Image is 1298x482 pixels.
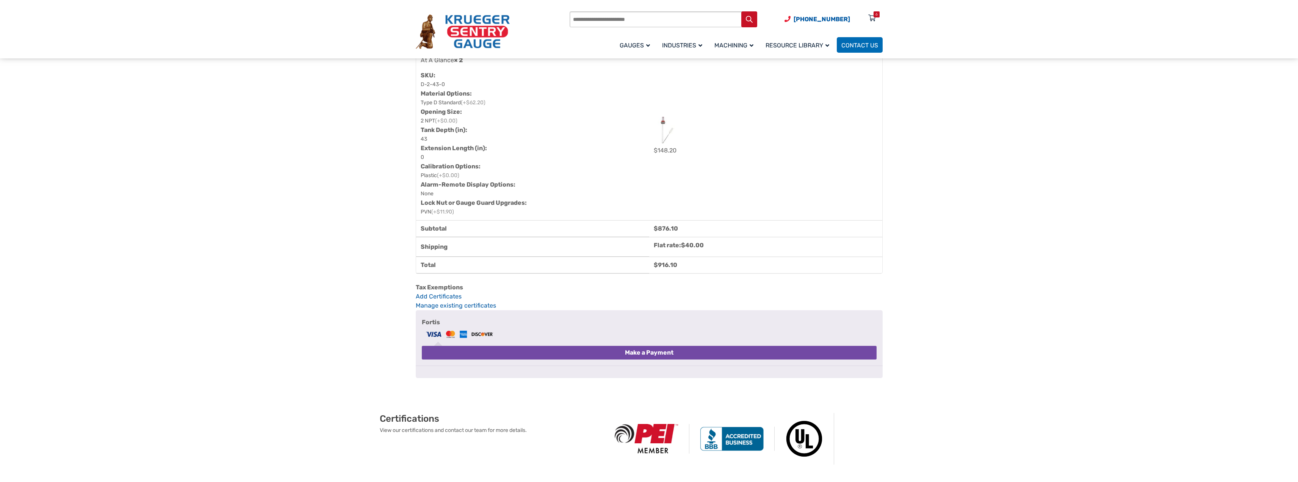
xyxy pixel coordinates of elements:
[421,71,643,80] dt: SKU:
[604,424,689,453] img: PEI Member
[461,99,485,106] span: (+$62.20)
[416,257,649,273] th: Total
[416,237,649,257] th: Shipping
[421,89,643,98] dt: Material Options:
[416,14,510,49] img: Krueger Sentry Gauge
[615,36,658,54] a: Gauges
[681,242,685,249] span: $
[435,118,457,124] span: (+$0.00)
[421,107,643,116] dt: Opening Size:
[837,37,883,53] a: Contact Us
[620,42,650,49] span: Gauges
[421,171,459,180] p: Plastic
[421,180,643,189] dt: Alarm-Remote Display Options:
[794,16,850,23] span: [PHONE_NUMBER]
[421,207,454,217] p: PVN
[784,14,850,24] a: Phone Number (920) 434-8860
[421,153,424,162] p: 0
[654,147,676,154] bdi: 148.20
[421,189,434,198] p: None
[654,225,678,232] bdi: 876.10
[654,242,704,249] label: Flat rate:
[437,172,459,179] span: (+$0.00)
[380,413,604,424] h2: Certifications
[421,80,445,89] p: D-2-43-0
[714,42,753,49] span: Machining
[875,11,878,17] div: 6
[416,220,649,237] th: Subtotal
[662,42,702,49] span: Industries
[425,330,494,339] img: Fortis
[421,162,643,171] dt: Calibration Options:
[766,42,829,49] span: Resource Library
[416,292,883,301] a: Add Certificates
[421,135,427,144] p: 43
[454,57,463,64] strong: × 2
[421,116,457,126] p: 2 NPT
[658,36,710,54] a: Industries
[710,36,761,54] a: Machining
[422,316,877,341] label: Fortis
[422,346,877,360] button: Make a Payment
[654,225,658,232] span: $
[654,261,677,268] bdi: 916.10
[416,302,496,309] a: Manage existing certificates
[421,126,643,135] dt: Tank Depth (in):
[689,427,775,451] img: BBB
[841,42,878,49] span: Contact Us
[775,413,834,465] img: Underwriters Laboratories
[654,117,680,143] img: At A Glance
[421,198,643,207] dt: Lock Nut or Gauge Guard Upgrades:
[654,261,658,268] span: $
[654,147,658,154] span: $
[416,284,463,291] b: Tax Exemptions
[431,209,454,215] span: (+$11.90)
[416,52,649,220] td: At A Glance
[761,36,837,54] a: Resource Library
[421,98,485,107] p: Type D Standard
[421,144,643,153] dt: Extension Length (in):
[681,242,704,249] bdi: 40.00
[380,426,604,434] p: View our certifications and contact our team for more details.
